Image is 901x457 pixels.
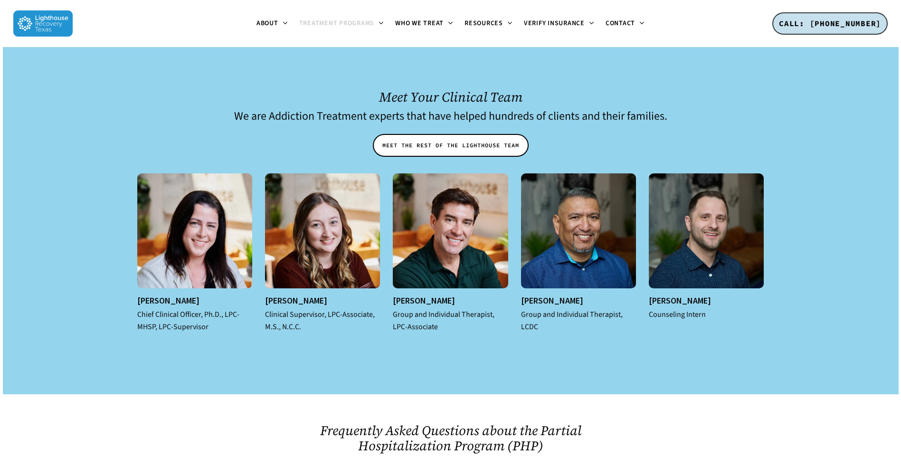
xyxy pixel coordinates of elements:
[137,309,239,332] i: Chief Clinical Officer, Ph.D., LPC-MHSP, LPC-Supervisor
[393,295,508,305] h5: [PERSON_NAME]
[459,20,518,28] a: Resources
[265,295,380,305] h5: [PERSON_NAME]
[137,295,252,305] h5: [PERSON_NAME]
[299,19,375,28] span: Treatment Programs
[772,12,888,35] a: CALL: [PHONE_NUMBER]
[256,19,278,28] span: About
[521,295,636,305] h5: [PERSON_NAME]
[606,19,635,28] span: Contact
[297,423,604,453] h2: Frequently Asked Questions about the Partial Hospitalization Program (PHP)
[518,20,600,28] a: Verify Insurance
[521,309,623,332] i: Group and Individual Therapist, LCDC
[294,20,390,28] a: Treatment Programs
[373,134,529,157] a: MEET THE REST OF THE LIGHTHOUSE TEAM
[251,20,294,28] a: About
[600,20,650,28] a: Contact
[137,89,764,105] h2: Meet Your Clinical Team
[389,20,459,28] a: Who We Treat
[395,19,444,28] span: Who We Treat
[465,19,503,28] span: Resources
[382,141,519,150] span: MEET THE REST OF THE LIGHTHOUSE TEAM
[649,295,764,305] h5: [PERSON_NAME]
[13,10,73,37] img: Lighthouse Recovery Texas
[265,309,375,332] i: Clinical Supervisor, LPC-Associate, M.S., N.C.C.
[524,19,585,28] span: Verify Insurance
[393,309,494,332] i: Group and Individual Therapist, LPC-Associate
[779,19,881,28] span: CALL: [PHONE_NUMBER]
[649,309,706,320] i: Counseling Intern
[137,110,764,123] h4: We are Addiction Treatment experts that have helped hundreds of clients and their families.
